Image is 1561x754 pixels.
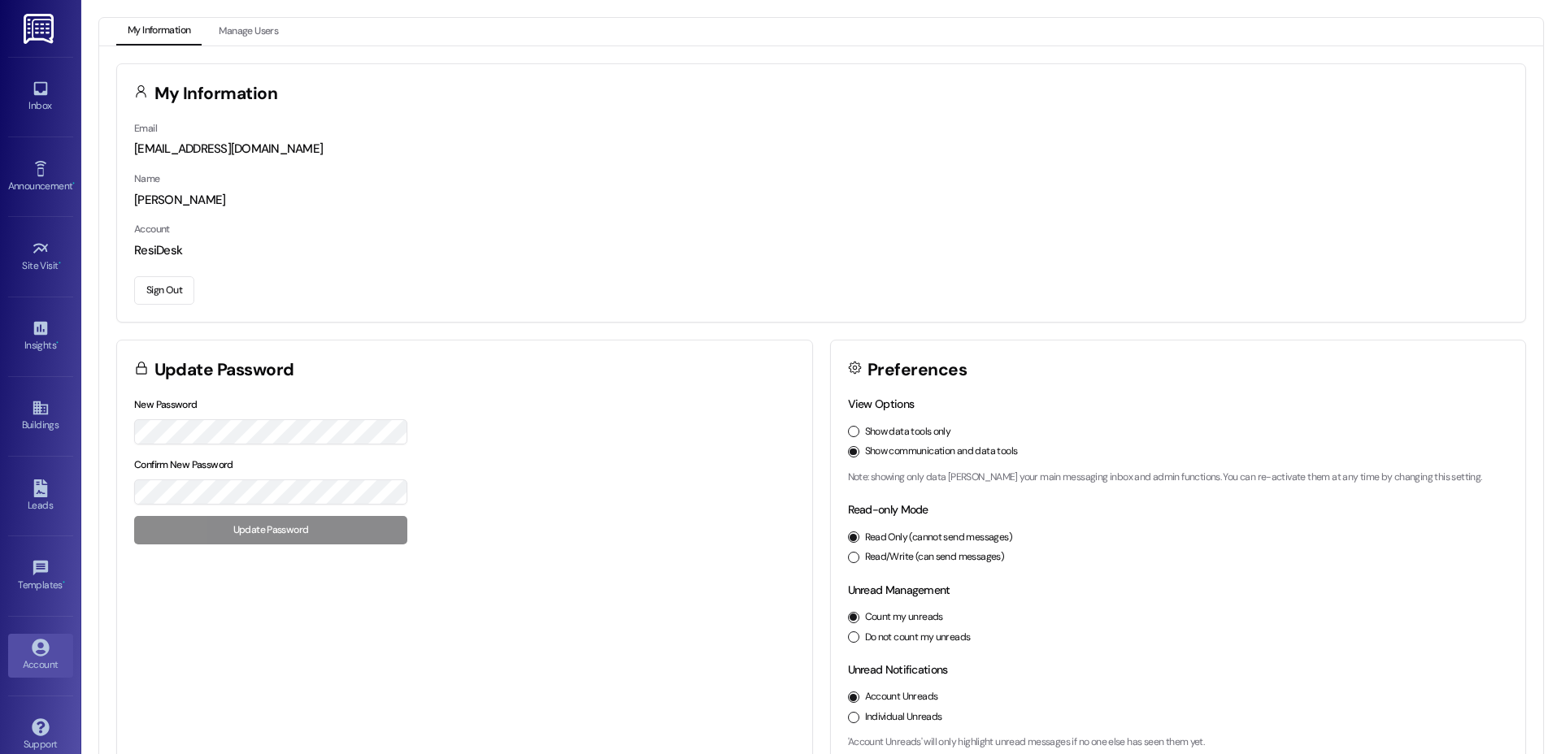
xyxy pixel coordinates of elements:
[865,550,1005,565] label: Read/Write (can send messages)
[134,398,198,411] label: New Password
[134,122,157,135] label: Email
[134,458,233,471] label: Confirm New Password
[865,710,942,725] label: Individual Unreads
[848,583,950,597] label: Unread Management
[59,258,61,269] span: •
[134,172,160,185] label: Name
[56,337,59,349] span: •
[134,242,1508,259] div: ResiDesk
[134,223,170,236] label: Account
[865,610,943,625] label: Count my unreads
[848,662,948,677] label: Unread Notifications
[24,14,57,44] img: ResiDesk Logo
[134,141,1508,158] div: [EMAIL_ADDRESS][DOMAIN_NAME]
[848,502,928,517] label: Read-only Mode
[72,178,75,189] span: •
[865,425,951,440] label: Show data tools only
[8,394,73,438] a: Buildings
[865,630,971,645] label: Do not count my unreads
[63,577,65,588] span: •
[848,470,1509,485] p: Note: showing only data [PERSON_NAME] your main messaging inbox and admin functions. You can re-a...
[865,531,1012,545] label: Read Only (cannot send messages)
[848,396,915,411] label: View Options
[154,362,294,379] h3: Update Password
[134,192,1508,209] div: [PERSON_NAME]
[8,634,73,678] a: Account
[134,276,194,305] button: Sign Out
[154,85,278,102] h3: My Information
[8,235,73,279] a: Site Visit •
[867,362,967,379] h3: Preferences
[865,444,1018,459] label: Show communication and data tools
[207,18,289,45] button: Manage Users
[116,18,202,45] button: My Information
[8,314,73,358] a: Insights •
[865,690,938,704] label: Account Unreads
[8,75,73,119] a: Inbox
[848,735,1509,750] p: 'Account Unreads' will only highlight unread messages if no one else has seen them yet.
[8,474,73,518] a: Leads
[8,554,73,598] a: Templates •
